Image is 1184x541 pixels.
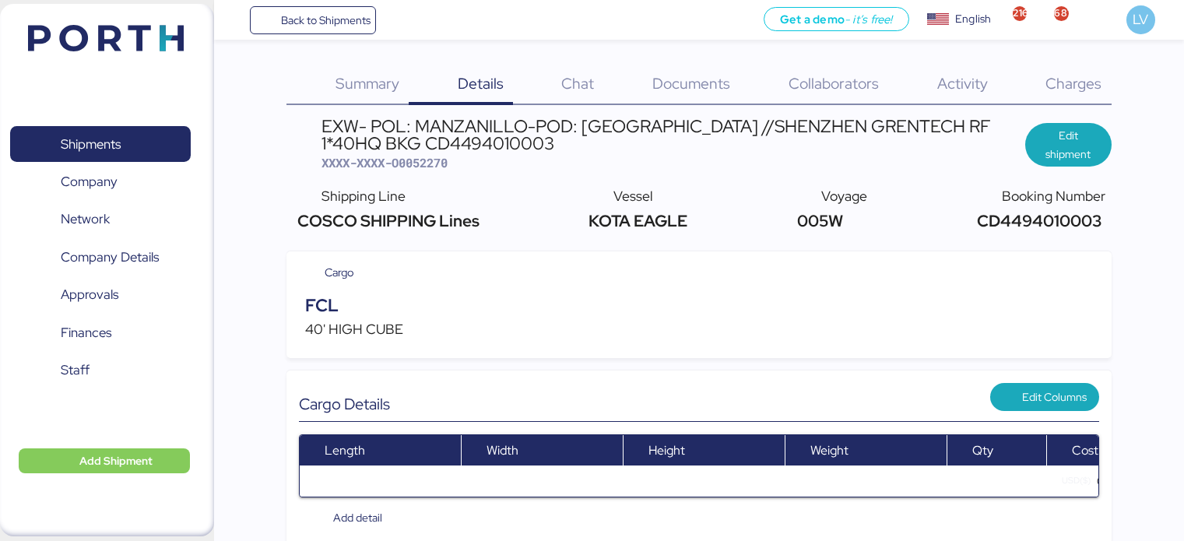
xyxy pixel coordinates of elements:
a: Network [10,202,191,237]
span: Collaborators [789,73,879,93]
span: Documents [652,73,730,93]
span: Approvals [61,283,118,306]
a: Staff [10,353,191,388]
span: Cargo [325,264,354,281]
a: Shipments [10,126,191,162]
span: COSCO SHIPPING Lines [293,210,479,231]
span: Edit Columns [1022,388,1087,406]
span: Edit shipment [1038,126,1099,163]
a: Finances [10,315,191,351]
span: Weight [810,442,848,458]
span: Back to Shipments [281,11,371,30]
span: 005W [792,210,842,231]
a: Company Details [10,240,191,276]
div: EXW- POL: MANZANILLO-POD: [GEOGRAPHIC_DATA] //SHENZHEN GRENTECH RF 1*40HQ BKG CD4494010003 [321,118,1025,153]
span: Qty [972,442,993,458]
button: Add detail [299,504,395,532]
span: Details [458,73,504,93]
span: Staff [61,359,90,381]
span: Add Shipment [79,451,153,470]
button: USD($) [1055,469,1097,492]
div: FCL [305,293,486,319]
span: Charges [1045,73,1101,93]
span: Voyage [821,187,867,205]
button: Add Shipment [19,448,190,473]
span: KOTA EAGLE [585,210,687,231]
span: Summary [336,73,399,93]
button: Edit Columns [990,383,1099,411]
span: USD($) [1062,473,1091,488]
span: Add detail [333,508,382,527]
span: LV [1133,9,1148,30]
div: 40' HIGH CUBE [305,319,486,339]
button: Edit shipment [1025,123,1112,167]
span: Booking Number [1002,187,1105,205]
span: Length [325,442,365,458]
span: Chat [561,73,594,93]
span: Finances [61,321,111,344]
a: Approvals [10,277,191,313]
button: Menu [223,7,250,33]
span: Shipments [61,133,121,156]
span: Vessel [613,187,653,205]
a: Back to Shipments [250,6,377,34]
span: Company [61,170,118,193]
span: Company Details [61,246,159,269]
div: Cargo Details [299,395,699,413]
span: XXXX-XXXX-O0052270 [321,155,448,170]
a: Company [10,164,191,200]
span: Height [648,442,685,458]
span: Shipping Line [321,187,406,205]
span: Activity [937,73,988,93]
span: Cost [1072,442,1098,458]
div: English [955,11,991,27]
span: Width [487,442,518,458]
span: CD4494010003 [973,210,1101,231]
span: Network [61,208,110,230]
